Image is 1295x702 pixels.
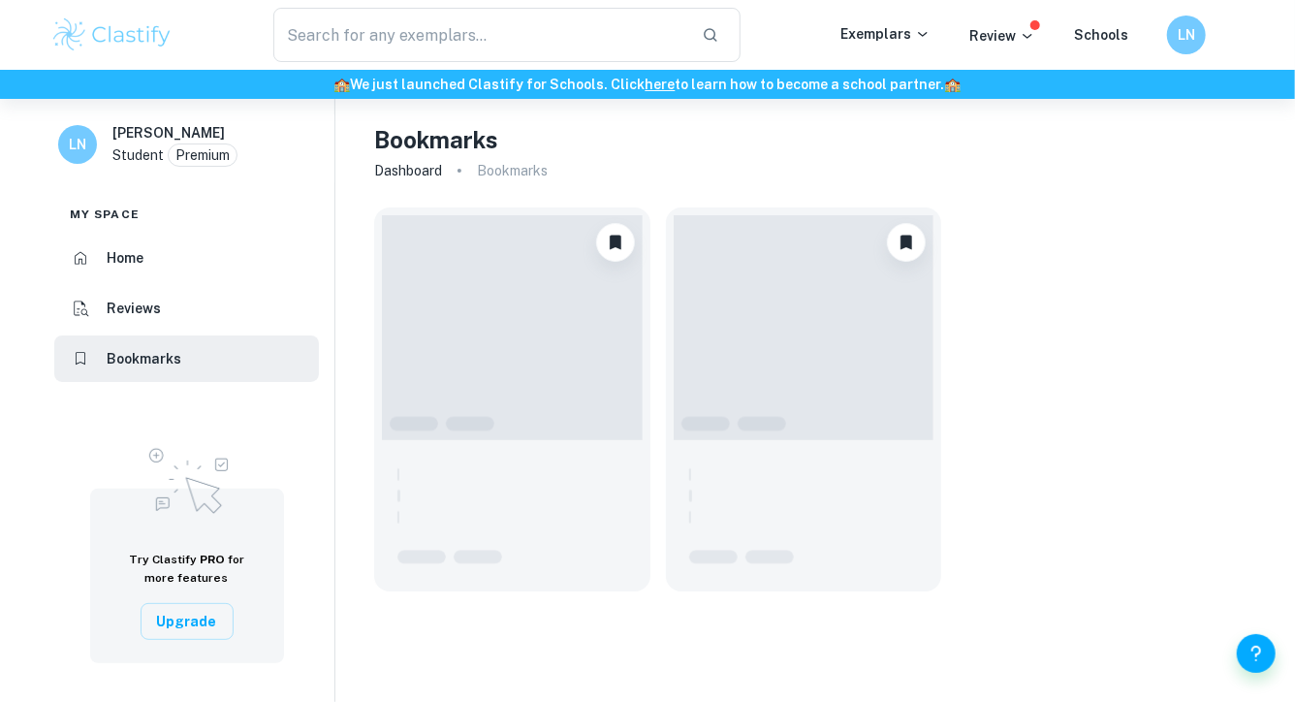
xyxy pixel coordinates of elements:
[273,8,686,62] input: Search for any exemplars...
[1237,634,1276,673] button: Help and Feedback
[50,16,174,54] img: Clastify logo
[54,285,319,332] a: Reviews
[4,74,1291,95] h6: We just launched Clastify for Schools. Click to learn how to become a school partner.
[374,157,442,184] a: Dashboard
[596,223,635,262] button: Unbookmark
[374,122,498,157] h4: Bookmarks
[54,335,319,382] a: Bookmarks
[139,436,236,520] img: Upgrade to Pro
[141,603,234,640] button: Upgrade
[1167,16,1206,54] button: LN
[113,551,261,588] h6: Try Clastify for more features
[945,77,962,92] span: 🏫
[112,122,225,144] h6: [PERSON_NAME]
[175,144,230,166] p: Premium
[887,223,926,262] button: Unbookmark
[1074,27,1128,43] a: Schools
[1176,24,1198,46] h6: LN
[112,144,164,166] p: Student
[334,77,351,92] span: 🏫
[70,206,140,223] span: My space
[54,235,319,281] a: Home
[646,77,676,92] a: here
[107,298,161,319] h6: Reviews
[840,23,931,45] p: Exemplars
[477,160,548,181] p: Bookmarks
[107,247,143,269] h6: Home
[200,553,225,566] span: PRO
[107,348,181,369] h6: Bookmarks
[666,207,942,591] a: Unbookmark
[374,207,650,591] a: Unbookmark
[67,134,89,155] h6: LN
[969,25,1035,47] p: Review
